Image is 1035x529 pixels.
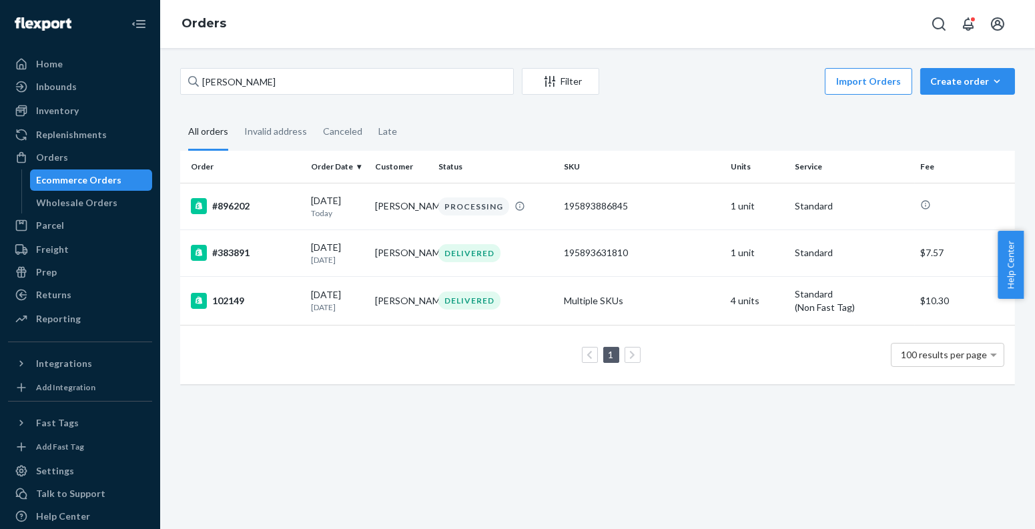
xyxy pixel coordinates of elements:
[191,245,300,261] div: #383891
[36,464,74,478] div: Settings
[36,288,71,302] div: Returns
[36,80,77,93] div: Inbounds
[15,17,71,31] img: Flexport logo
[378,114,397,149] div: Late
[125,11,152,37] button: Close Navigation
[8,76,152,97] a: Inbounds
[433,151,559,183] th: Status
[8,353,152,374] button: Integrations
[36,266,57,279] div: Prep
[370,229,434,276] td: [PERSON_NAME]
[998,231,1024,299] button: Help Center
[36,487,105,500] div: Talk to Support
[438,197,509,215] div: PROCESSING
[8,284,152,306] a: Returns
[188,114,228,151] div: All orders
[902,349,988,360] span: 100 results per page
[8,460,152,482] a: Settings
[36,128,107,141] div: Replenishments
[926,11,952,37] button: Open Search Box
[36,357,92,370] div: Integrations
[725,151,789,183] th: Units
[438,292,500,310] div: DELIVERED
[438,244,500,262] div: DELIVERED
[311,254,364,266] p: [DATE]
[36,441,84,452] div: Add Fast Tag
[370,183,434,229] td: [PERSON_NAME]
[564,199,720,213] div: 195893886845
[920,68,1015,95] button: Create order
[522,68,599,95] button: Filter
[915,151,1015,183] th: Fee
[36,151,68,164] div: Orders
[8,124,152,145] a: Replenishments
[523,75,599,88] div: Filter
[306,151,370,183] th: Order Date
[191,198,300,214] div: #896202
[323,114,362,149] div: Canceled
[30,192,153,213] a: Wholesale Orders
[725,183,789,229] td: 1 unit
[795,288,910,301] p: Standard
[984,11,1011,37] button: Open account menu
[8,506,152,527] a: Help Center
[311,288,364,313] div: [DATE]
[37,173,122,187] div: Ecommerce Orders
[36,57,63,71] div: Home
[36,382,95,393] div: Add Integration
[311,302,364,313] p: [DATE]
[30,169,153,191] a: Ecommerce Orders
[8,412,152,434] button: Fast Tags
[370,276,434,325] td: [PERSON_NAME]
[171,5,237,43] ol: breadcrumbs
[915,276,1015,325] td: $10.30
[8,261,152,283] a: Prep
[244,114,307,149] div: Invalid address
[311,207,364,219] p: Today
[191,293,300,309] div: 102149
[8,483,152,504] a: Talk to Support
[795,199,910,213] p: Standard
[180,151,306,183] th: Order
[825,68,912,95] button: Import Orders
[311,194,364,219] div: [DATE]
[37,196,118,209] div: Wholesale Orders
[311,241,364,266] div: [DATE]
[564,246,720,259] div: 195893631810
[955,11,982,37] button: Open notifications
[559,276,725,325] td: Multiple SKUs
[8,147,152,168] a: Orders
[36,104,79,117] div: Inventory
[606,349,617,360] a: Page 1 is your current page
[8,215,152,236] a: Parcel
[36,416,79,430] div: Fast Tags
[36,510,90,523] div: Help Center
[8,53,152,75] a: Home
[375,161,428,172] div: Customer
[930,75,1005,88] div: Create order
[789,151,915,183] th: Service
[36,312,81,326] div: Reporting
[180,68,514,95] input: Search orders
[8,100,152,121] a: Inventory
[36,243,69,256] div: Freight
[559,151,725,183] th: SKU
[915,229,1015,276] td: $7.57
[8,439,152,455] a: Add Fast Tag
[725,229,789,276] td: 1 unit
[8,239,152,260] a: Freight
[795,301,910,314] div: (Non Fast Tag)
[795,246,910,259] p: Standard
[725,276,789,325] td: 4 units
[36,219,64,232] div: Parcel
[8,380,152,396] a: Add Integration
[8,308,152,330] a: Reporting
[182,16,226,31] a: Orders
